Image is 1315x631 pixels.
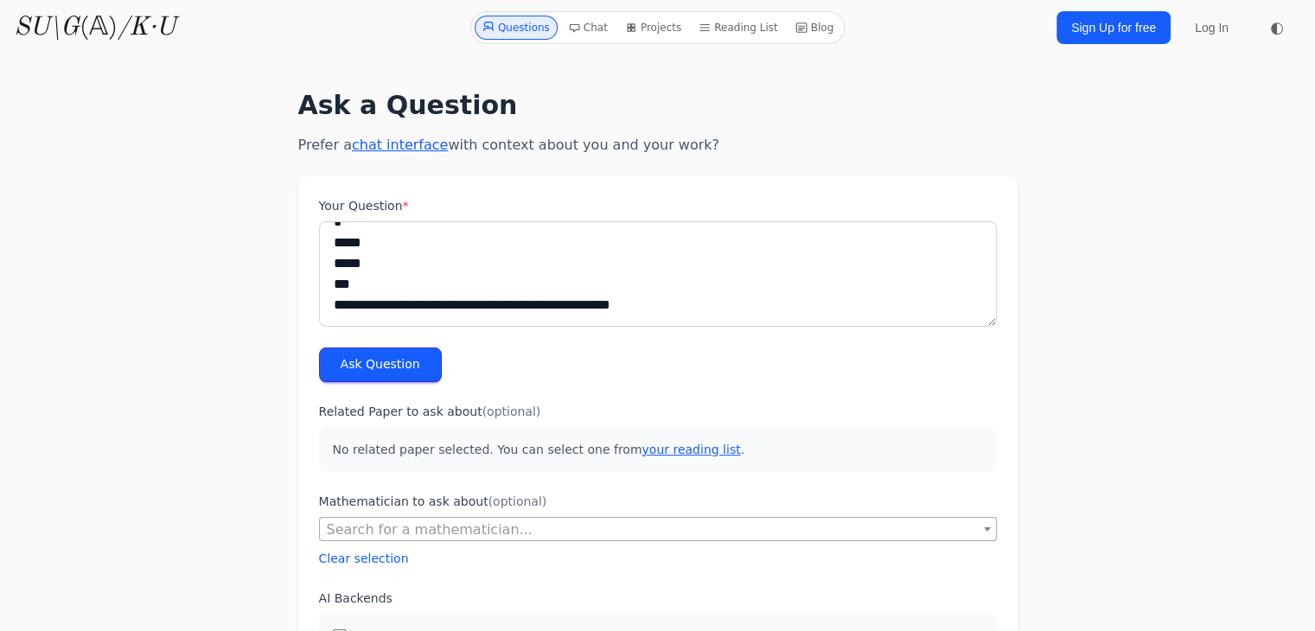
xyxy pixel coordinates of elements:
span: (optional) [482,405,541,418]
a: Projects [618,16,688,40]
a: Log In [1184,12,1239,43]
a: chat interface [352,137,448,153]
span: Search for a mathematician... [319,517,997,541]
i: SU\G [14,15,80,41]
label: Related Paper to ask about [319,403,997,420]
button: Clear selection [319,550,409,567]
button: Ask Question [319,347,442,382]
a: SU\G(𝔸)/K·U [14,12,176,43]
label: Your Question [319,197,997,214]
span: (optional) [488,494,547,508]
a: Reading List [692,16,785,40]
h1: Ask a Question [298,90,1018,121]
a: Sign Up for free [1056,11,1171,44]
span: Search for a mathematician... [320,518,996,542]
a: Questions [475,16,558,40]
a: Chat [561,16,615,40]
a: Blog [788,16,841,40]
span: ◐ [1270,20,1284,35]
p: No related paper selected. You can select one from . [319,427,997,472]
label: AI Backends [319,590,997,607]
p: Prefer a with context about you and your work? [298,135,1018,156]
button: ◐ [1260,10,1294,45]
span: Search for a mathematician... [327,521,533,538]
a: your reading list [642,443,740,456]
label: Mathematician to ask about [319,493,997,510]
i: /K·U [118,15,176,41]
